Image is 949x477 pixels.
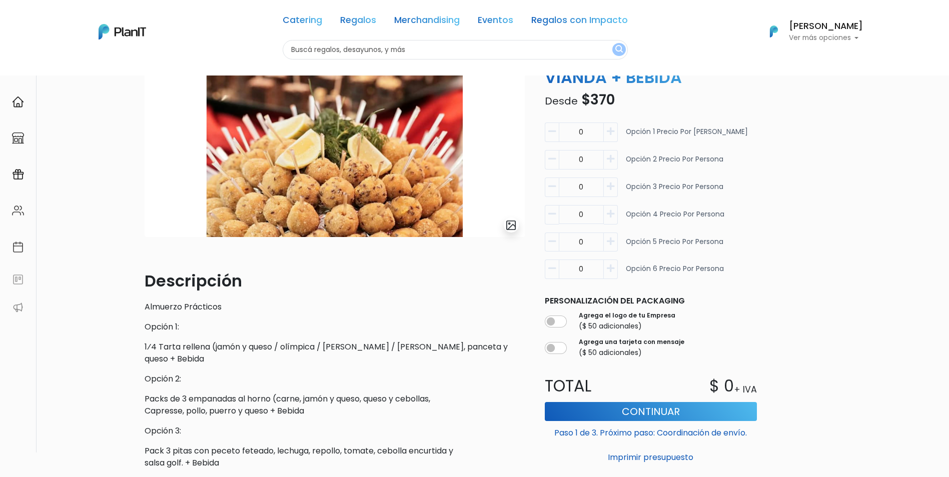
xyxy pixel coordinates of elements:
[789,22,863,31] h6: [PERSON_NAME]
[626,181,723,201] p: Opción 3 precio por persona
[12,241,24,253] img: calendar-87d922413cdce8b2cf7b7f5f62616a5cf9e4887200fb71536465627b3292af00.svg
[579,321,675,332] p: ($ 50 adicionales)
[52,9,144,29] div: ¿Necesitás ayuda?
[283,40,628,59] input: Buscá regalos, desayunos, y más
[340,16,376,28] a: Regalos
[145,425,525,437] p: Opción 3:
[626,209,724,228] p: Opción 4 precio por persona
[99,24,146,39] img: PlanIt Logo
[12,273,24,285] img: feedback-78b5a0c8f98aac82b08bfc38622c3050aee476f2c9584af64705fc4e61158814.svg
[545,94,578,108] span: Desde
[626,264,724,283] p: Opción 6 precio por persona
[145,269,525,293] p: Descripción
[12,204,24,216] img: people-662611757002400ad9ed0e3c099ab2801c6687ba6c219adb57efc949bc21e19d.svg
[545,423,757,439] p: Paso 1 de 3. Próximo paso: Coordinación de envío.
[789,34,863,41] p: Ver más opciones
[145,301,525,313] p: Almuerzo Prácticos
[709,374,734,398] p: $ 0
[615,45,623,54] img: search_button-432b6d5273f82d61273b3651a40e1bd1b912527efae98b1b7a1b2c0702e16a8d.svg
[539,374,651,398] p: Total
[145,321,525,333] p: Opción 1:
[145,373,525,385] p: Opción 2:
[394,16,460,28] a: Merchandising
[757,18,863,44] button: PlanIt Logo [PERSON_NAME] Ver más opciones
[145,445,525,469] p: Pack 3 pitas con peceto feteado, lechuga, repollo, tomate, cebolla encurtida y salsa golf. + Bebida
[539,65,763,89] p: VIANDA + BEBIDA
[626,126,748,146] p: Opción 1 precio por [PERSON_NAME]
[145,393,525,417] p: Packs de 3 empanadas al horno (carne, jamón y queso, queso y cebollas, Capresse, pollo, puerro y ...
[145,21,525,237] img: Dise%C3%B1o_sin_t%C3%ADtulo_-_2025-01-21T123136.270.png
[545,402,757,421] button: Continuar
[12,96,24,108] img: home-e721727adea9d79c4d83392d1f703f7f8bce08238fde08b1acbfd93340b81755.svg
[579,338,684,347] label: Agrega una tarjeta con mensaje
[626,236,723,256] p: Opción 5 precio por persona
[478,16,513,28] a: Eventos
[626,154,723,173] p: Opción 2 precio por persona
[12,132,24,144] img: marketplace-4ceaa7011d94191e9ded77b95e3339b90024bf715f7c57f8cf31f2d8c509eaba.svg
[545,449,757,466] button: Imprimir presupuesto
[12,168,24,180] img: campaigns-02234683943229c281be62815700db0a1741e53638e28bf9629b52c665b00959.svg
[283,16,322,28] a: Catering
[531,16,628,28] a: Regalos con Impacto
[579,348,684,358] p: ($ 50 adicionales)
[734,383,757,396] p: + IVA
[12,301,24,313] img: partners-52edf745621dab592f3b2c58e3bca9d71375a7ef29c3b500c9f145b62cc070d4.svg
[505,219,517,231] img: gallery-light
[545,295,757,307] p: Personalización del packaging
[581,90,615,109] span: $370
[145,341,525,365] p: 1⁄4 Tarta rellena (jamón y queso / olímpica / [PERSON_NAME] / [PERSON_NAME], panceta y queso + Be...
[579,311,675,320] label: Agrega el logo de tu Empresa
[763,20,785,42] img: PlanIt Logo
